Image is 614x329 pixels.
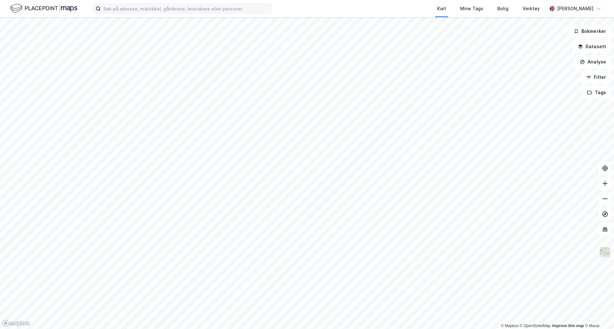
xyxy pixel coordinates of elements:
[582,298,614,329] iframe: Chat Widget
[581,71,611,84] button: Filter
[101,4,272,13] input: Søk på adresse, matrikkel, gårdeiere, leietakere eller personer
[10,3,77,14] img: logo.f888ab2527a4732fd821a326f86c7f29.svg
[582,86,611,99] button: Tags
[552,324,584,328] a: Improve this map
[523,5,540,12] div: Verktøy
[599,246,611,258] img: Z
[557,5,594,12] div: [PERSON_NAME]
[568,25,611,38] button: Bokmerker
[582,298,614,329] div: Kontrollprogram for chat
[574,56,611,68] button: Analyse
[437,5,446,12] div: Kart
[460,5,483,12] div: Mine Tags
[2,320,30,327] a: Mapbox homepage
[497,5,508,12] div: Bolig
[520,324,551,328] a: OpenStreetMap
[572,40,611,53] button: Datasett
[501,324,518,328] a: Mapbox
